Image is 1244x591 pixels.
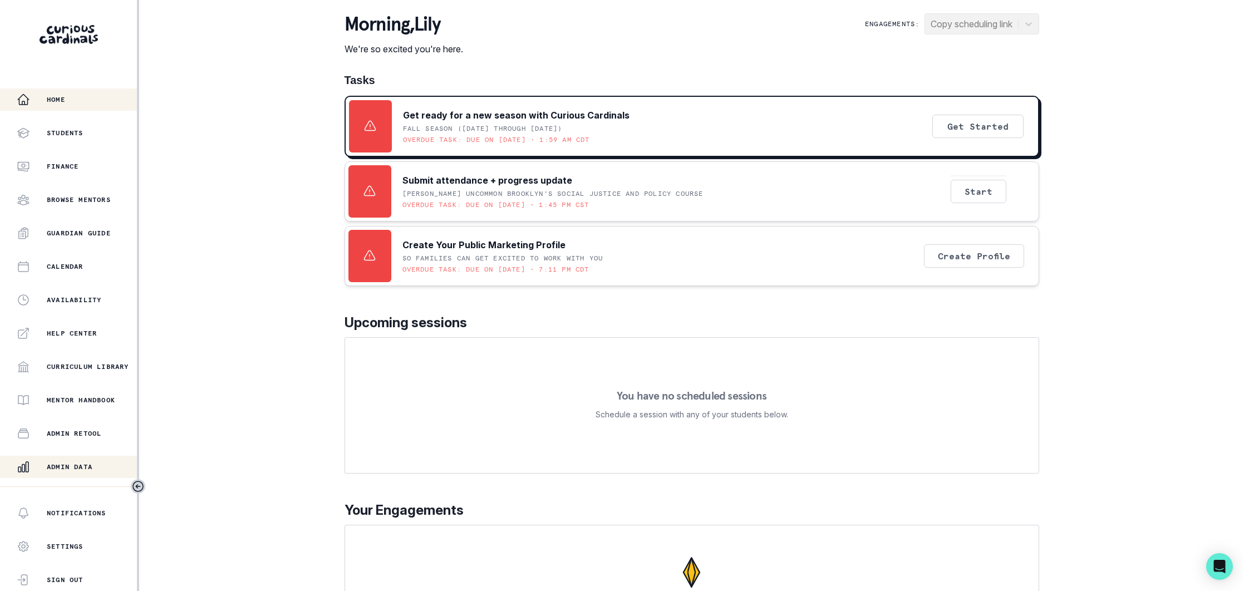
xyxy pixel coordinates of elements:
div: Open Intercom Messenger [1206,553,1233,580]
p: Finance [47,162,78,171]
p: Students [47,129,83,137]
p: Curriculum Library [47,362,129,371]
button: Start [951,180,1006,203]
button: Get Started [932,115,1024,138]
p: Admin Retool [47,429,101,438]
p: Guardian Guide [47,229,111,238]
p: Engagements: [865,19,920,28]
p: Submit attendance + progress update [402,174,572,187]
h1: Tasks [345,73,1039,87]
p: We're so excited you're here. [345,42,463,56]
p: Your Engagements [345,500,1039,520]
p: Browse Mentors [47,195,111,204]
p: Fall Season ([DATE] through [DATE]) [403,124,563,133]
p: Home [47,95,65,104]
p: Calendar [47,262,83,271]
p: Sign Out [47,575,83,584]
p: Help Center [47,329,97,338]
p: Settings [47,542,83,551]
button: Toggle sidebar [131,479,145,494]
p: Schedule a session with any of your students below. [596,408,788,421]
p: Overdue task: Due on [DATE] • 1:59 AM CDT [403,135,590,144]
p: morning , Lily [345,13,463,36]
img: Curious Cardinals Logo [40,25,98,44]
p: SO FAMILIES CAN GET EXCITED TO WORK WITH YOU [402,254,603,263]
p: [PERSON_NAME] UNCOMMON Brooklyn's Social Justice and Policy Course [402,189,704,198]
p: Admin Data [47,462,92,471]
p: Get ready for a new season with Curious Cardinals [403,109,630,122]
p: Availability [47,295,101,304]
p: You have no scheduled sessions [617,390,766,401]
p: Overdue task: Due on [DATE] • 7:11 PM CDT [402,265,589,274]
button: Create Profile [924,244,1024,268]
p: Overdue task: Due on [DATE] • 1:45 PM CST [402,200,589,209]
p: Mentor Handbook [47,396,115,405]
p: Create Your Public Marketing Profile [402,238,566,252]
p: Upcoming sessions [345,313,1039,333]
p: Notifications [47,509,106,518]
